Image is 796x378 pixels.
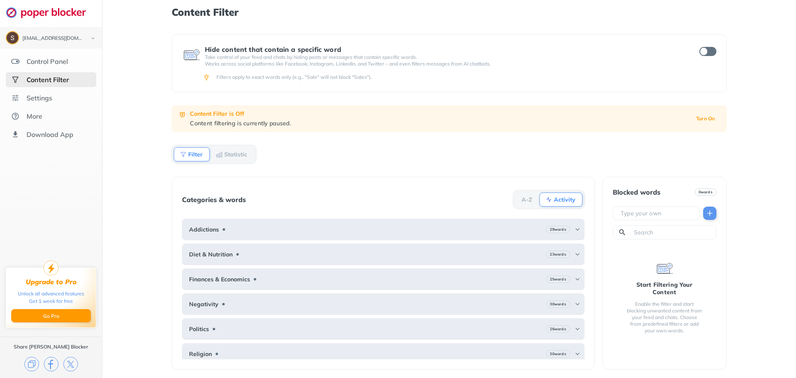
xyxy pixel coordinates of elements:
[216,74,715,80] div: Filters apply to exact words only (e.g., "Sale" will not block "Sales").
[189,301,218,307] b: Negativity
[29,298,73,305] div: Get 1 week for free
[550,351,566,357] b: 30 words
[22,36,84,41] div: damteundead@gmail.com
[188,152,203,157] b: Filter
[205,46,684,53] div: Hide content that contain a specific word
[550,301,566,307] b: 30 words
[27,76,69,84] div: Content Filter
[626,301,703,334] div: Enable the filter and start blocking unwanted content from your feed and chats. Choose from prede...
[27,57,68,66] div: Control Panel
[7,32,18,44] img: ACg8ocLJDF6wkKxqIJKf2QedODiDPxlkoGDSlMvZdoJb3WNTLpltsQ=s96-c
[24,357,39,371] img: copy.svg
[6,7,95,18] img: logo-webpage.svg
[14,344,88,350] div: Share [PERSON_NAME] Blocker
[550,326,566,332] b: 26 words
[550,276,566,282] b: 25 words
[27,112,42,120] div: More
[44,357,58,371] img: facebook.svg
[189,351,212,357] b: Religion
[11,76,19,84] img: social-selected.svg
[550,227,566,232] b: 29 words
[205,54,684,61] p: Take control of your feed and chats by hiding posts or messages that contain specific words.
[44,261,58,276] img: upgrade-to-pro.svg
[699,189,713,195] b: 0 words
[546,196,552,203] img: Activity
[189,251,233,258] b: Diet & Nutrition
[224,152,247,157] b: Statistic
[554,197,575,202] b: Activity
[11,309,91,322] button: Go Pro
[11,57,19,66] img: features.svg
[550,251,566,257] b: 23 words
[11,94,19,102] img: settings.svg
[190,119,686,127] div: Content filtering is currently paused.
[205,61,684,67] p: Works across social platforms like Facebook, Instagram, LinkedIn, and Twitter – and even filters ...
[633,228,713,237] input: Search
[626,281,703,296] div: Start Filtering Your Content
[189,226,219,233] b: Addictions
[180,151,187,158] img: Filter
[182,196,246,203] div: Categories & words
[18,290,84,298] div: Unlock all advanced features
[189,326,209,332] b: Politics
[620,209,696,217] input: Type your own
[522,197,532,202] b: A-Z
[172,7,726,17] h1: Content Filter
[216,151,223,158] img: Statistic
[27,94,52,102] div: Settings
[88,34,98,43] img: chevron-bottom-black.svg
[26,278,77,286] div: Upgrade to Pro
[613,188,660,196] div: Blocked words
[190,110,244,117] b: Content Filter is Off
[63,357,78,371] img: x.svg
[27,130,73,139] div: Download App
[11,130,19,139] img: download-app.svg
[189,276,250,283] b: Finances & Economics
[696,116,715,122] b: Turn On
[11,112,19,120] img: about.svg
